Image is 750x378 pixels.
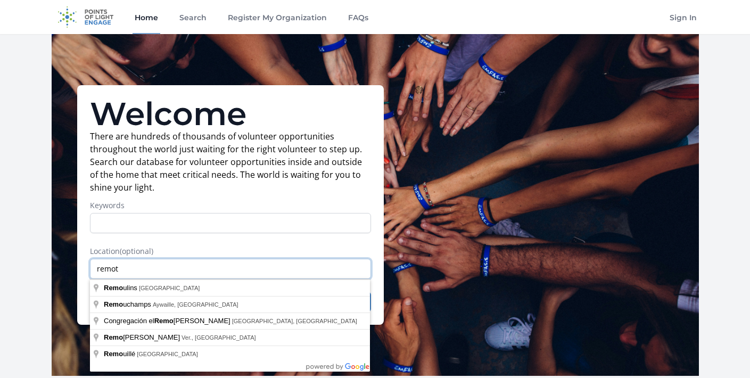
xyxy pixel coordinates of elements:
[104,333,123,341] span: Remo
[104,300,123,308] span: Remo
[104,317,232,325] span: Congregación el [PERSON_NAME]
[90,259,371,279] input: Enter a location
[90,246,371,257] label: Location
[154,317,174,325] span: Remo
[104,300,153,308] span: uchamps
[90,130,371,194] p: There are hundreds of thousands of volunteer opportunities throughout the world just waiting for ...
[120,246,153,256] span: (optional)
[90,98,371,130] h1: Welcome
[104,284,123,292] span: Remo
[137,351,198,357] span: [GEOGRAPHIC_DATA]
[104,350,123,358] span: Remo
[232,318,357,324] span: [GEOGRAPHIC_DATA], [GEOGRAPHIC_DATA]
[182,334,256,341] span: Ver., [GEOGRAPHIC_DATA]
[104,350,137,358] span: uillé
[104,284,139,292] span: ulins
[104,333,182,341] span: [PERSON_NAME]
[139,285,200,291] span: [GEOGRAPHIC_DATA]
[90,200,371,211] label: Keywords
[153,301,238,308] span: Aywaille, [GEOGRAPHIC_DATA]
